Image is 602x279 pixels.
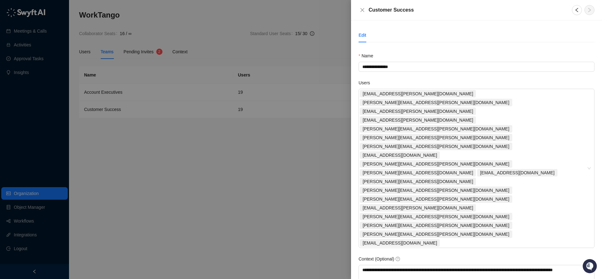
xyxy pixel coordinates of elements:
div: 📶 [28,121,33,126]
label: Context (Optional) [359,255,404,262]
span: [PERSON_NAME][EMAIL_ADDRESS][PERSON_NAME][DOMAIN_NAME] [19,94,85,99]
div: We're offline, we'll be back soon [28,63,89,68]
div: Past conversations [6,78,42,83]
span: left [574,8,579,13]
button: Start new chat [107,59,114,66]
span: dre.heffington@worktango.com [360,108,476,115]
span: [PERSON_NAME][EMAIL_ADDRESS][PERSON_NAME][DOMAIN_NAME] [363,143,509,150]
span: kayla.kapas@worktango.com [477,169,557,176]
span: riju.pathak@kazoohr.com [360,178,476,185]
span: [PERSON_NAME][EMAIL_ADDRESS][PERSON_NAME][DOMAIN_NAME] [363,196,509,203]
a: 📶Status [26,118,51,129]
span: sarah.bosin@worktango.com [360,187,512,194]
span: Status [35,120,48,126]
span: [EMAIL_ADDRESS][DOMAIN_NAME] [363,240,437,246]
span: annabella.noma-omoregbe@worktango.com [360,195,512,203]
span: [PERSON_NAME][EMAIL_ADDRESS][PERSON_NAME][DOMAIN_NAME] [363,187,509,194]
span: celina.bonsignore@worktango.com [360,90,476,97]
span: lesley.marbach@worktango.com [360,134,512,141]
label: Users [359,79,374,86]
span: • [87,94,89,99]
img: 5124521997842_fc6d7dfcefe973c2e489_88.png [6,57,18,68]
span: jen.butler@worktango.com [360,116,476,124]
span: [DATE] [90,94,103,99]
div: Edit [359,32,366,39]
label: Name [359,52,378,59]
div: 📚 [6,121,11,126]
button: See all [97,77,114,85]
img: lisa.hall@worktango.com [6,88,16,98]
span: [PERSON_NAME][EMAIL_ADDRESS][PERSON_NAME][DOMAIN_NAME] [363,125,509,132]
span: [EMAIL_ADDRESS][PERSON_NAME][DOMAIN_NAME] [363,117,473,124]
p: Welcome 👋 [6,25,114,35]
span: close [360,8,365,13]
span: [PERSON_NAME][EMAIL_ADDRESS][DOMAIN_NAME] [363,178,473,185]
span: christina.fowler@worktango.com [360,143,512,150]
span: geno.tarin@worktango.com [360,204,476,212]
h5: Customer Success [369,6,414,14]
span: [PERSON_NAME][EMAIL_ADDRESS][PERSON_NAME][DOMAIN_NAME] [363,222,509,229]
span: madison.peddie@worktango.com [360,239,440,247]
span: Pylon [62,135,76,140]
span: [PERSON_NAME][EMAIL_ADDRESS][DOMAIN_NAME] [363,169,473,176]
span: [PERSON_NAME][EMAIL_ADDRESS][PERSON_NAME][DOMAIN_NAME] [363,161,509,167]
a: 📚Docs [4,118,26,129]
h2: How can we help? [6,35,114,45]
img: 1758808586931-7ee84923-e986-4a6d-a11a-e38590ac693a [13,57,24,68]
span: graham.hamilton@worktango.com [360,125,512,133]
span: [EMAIL_ADDRESS][PERSON_NAME][DOMAIN_NAME] [363,108,473,115]
input: Name [359,62,594,72]
span: [PERSON_NAME][EMAIL_ADDRESS][PERSON_NAME][DOMAIN_NAME] [363,213,509,220]
span: demi.tzanis@worktango.com [360,151,440,159]
span: [PERSON_NAME][EMAIL_ADDRESS][PERSON_NAME][DOMAIN_NAME] [363,134,509,141]
span: [EMAIL_ADDRESS][PERSON_NAME][DOMAIN_NAME] [363,204,473,211]
span: laura.rexford@worktango.com [360,222,512,229]
img: Swyft AI [6,6,19,19]
span: Docs [13,120,23,126]
a: Powered byPylon [44,135,76,140]
span: [PERSON_NAME][EMAIL_ADDRESS][PERSON_NAME][DOMAIN_NAME] [363,231,509,238]
button: Close [359,6,366,14]
span: jose.castillo@kazoohr.com [360,99,512,106]
iframe: Open customer support [582,258,599,275]
span: [PERSON_NAME][EMAIL_ADDRESS][PERSON_NAME][DOMAIN_NAME] [363,99,509,106]
span: laura.anderson@worktango.com [360,230,512,238]
span: [EMAIL_ADDRESS][DOMAIN_NAME] [480,169,554,176]
span: andree.akpoguma@worktango.com [360,169,476,176]
span: breanna.irvin@worktango.com [360,160,512,168]
span: john.choi@worktango.com [360,213,512,220]
span: [EMAIL_ADDRESS][PERSON_NAME][DOMAIN_NAME] [363,90,473,97]
div: Start new chat [28,57,103,63]
span: [EMAIL_ADDRESS][DOMAIN_NAME] [363,152,437,159]
span: question-circle [396,257,400,261]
